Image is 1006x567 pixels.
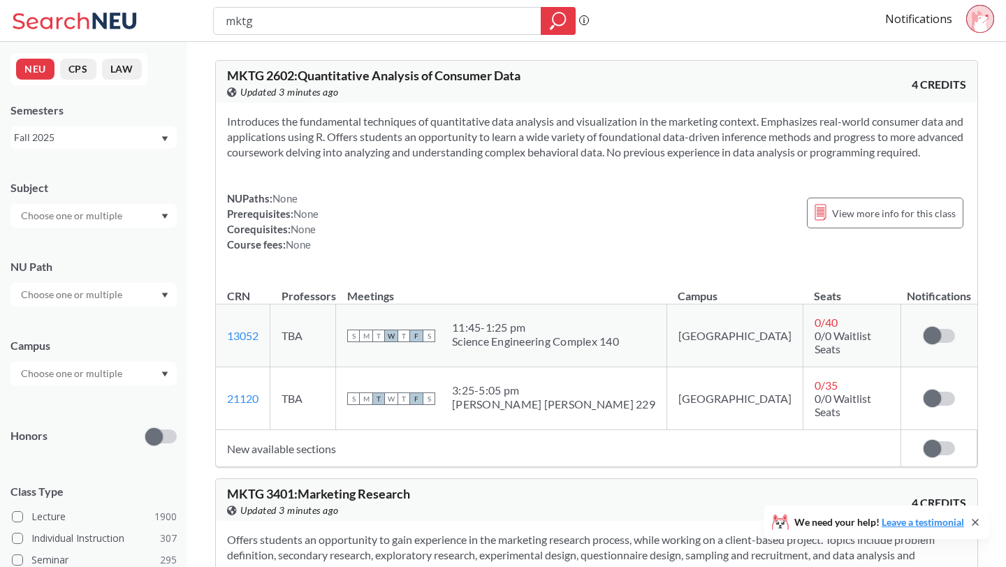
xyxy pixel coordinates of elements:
[10,484,177,499] span: Class Type
[398,392,410,405] span: T
[347,330,360,342] span: S
[272,192,298,205] span: None
[12,508,177,526] label: Lecture
[452,383,655,397] div: 3:25 - 5:05 pm
[291,223,316,235] span: None
[666,304,803,367] td: [GEOGRAPHIC_DATA]
[794,517,964,527] span: We need your help!
[270,274,336,304] th: Professors
[10,362,177,385] div: Dropdown arrow
[10,103,177,118] div: Semesters
[901,274,977,304] th: Notifications
[10,204,177,228] div: Dropdown arrow
[161,214,168,219] svg: Dropdown arrow
[815,378,838,392] span: 0 / 35
[227,191,319,252] div: NUPaths: Prerequisites: Corequisites: Course fees:
[10,259,177,274] div: NU Path
[270,304,336,367] td: TBA
[60,59,96,80] button: CPS
[541,7,576,35] div: magnifying glass
[803,274,901,304] th: Seats
[912,77,966,92] span: 4 CREDITS
[815,392,871,418] span: 0/0 Waitlist Seats
[423,392,435,405] span: S
[452,334,619,348] div: Science Engineering Complex 140
[452,397,655,411] div: [PERSON_NAME] [PERSON_NAME] 229
[666,367,803,430] td: [GEOGRAPHIC_DATA]
[372,330,385,342] span: T
[14,286,131,303] input: Choose one or multiple
[14,365,131,382] input: Choose one or multiple
[550,11,567,31] svg: magnifying glass
[227,288,250,304] div: CRN
[398,330,410,342] span: T
[160,531,177,546] span: 307
[885,11,952,27] a: Notifications
[270,367,336,430] td: TBA
[161,293,168,298] svg: Dropdown arrow
[832,205,956,222] span: View more info for this class
[912,495,966,510] span: 4 CREDITS
[10,180,177,196] div: Subject
[227,329,258,342] a: 13052
[10,283,177,307] div: Dropdown arrow
[227,392,258,405] a: 21120
[161,371,168,377] svg: Dropdown arrow
[224,9,531,33] input: Class, professor, course number, "phrase"
[882,516,964,528] a: Leave a testimonial
[666,274,803,304] th: Campus
[293,207,319,220] span: None
[10,338,177,353] div: Campus
[216,430,901,467] td: New available sections
[385,392,398,405] span: W
[102,59,142,80] button: LAW
[336,274,667,304] th: Meetings
[452,321,619,334] div: 11:45 - 1:25 pm
[360,392,372,405] span: M
[10,126,177,149] div: Fall 2025Dropdown arrow
[16,59,54,80] button: NEU
[12,529,177,547] label: Individual Instruction
[423,330,435,342] span: S
[410,330,423,342] span: F
[240,503,339,518] span: Updated 3 minutes ago
[14,130,160,145] div: Fall 2025
[286,238,311,251] span: None
[227,486,410,501] span: MKTG 3401 : Marketing Research
[154,509,177,524] span: 1900
[240,84,339,100] span: Updated 3 minutes ago
[410,392,423,405] span: F
[14,207,131,224] input: Choose one or multiple
[227,114,966,160] section: Introduces the fundamental techniques of quantitative data analysis and visualization in the mark...
[347,392,360,405] span: S
[385,330,398,342] span: W
[360,330,372,342] span: M
[227,68,520,83] span: MKTG 2602 : Quantitative Analysis of Consumer Data
[815,329,871,355] span: 0/0 Waitlist Seats
[815,316,838,329] span: 0 / 40
[372,392,385,405] span: T
[10,428,48,444] p: Honors
[161,136,168,142] svg: Dropdown arrow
